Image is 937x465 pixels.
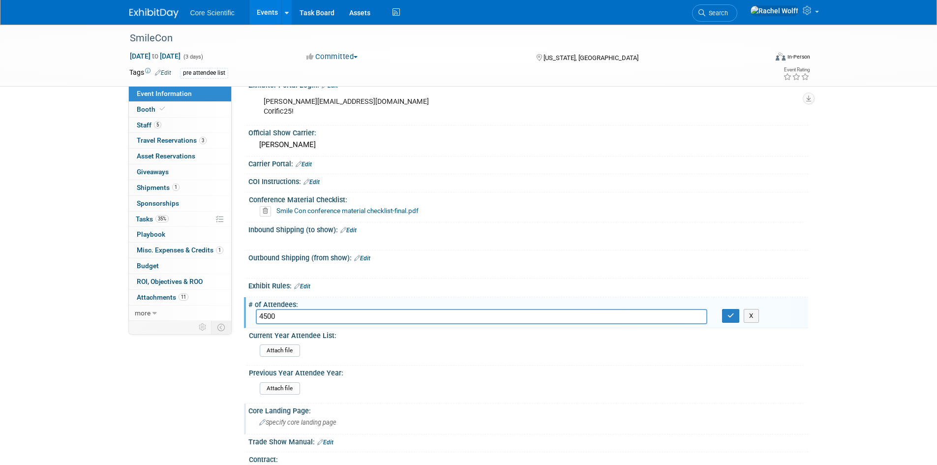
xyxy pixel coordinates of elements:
span: 1 [172,184,180,191]
div: Event Rating [783,67,810,72]
a: Search [692,4,737,22]
div: In-Person [787,53,810,61]
a: Delete attachment? [260,208,275,215]
div: pre attendee list [180,68,228,78]
a: Edit [155,69,171,76]
div: SmileCon [126,30,753,47]
a: Edit [317,439,333,446]
span: 5 [154,121,161,128]
span: Event Information [137,90,192,97]
td: Personalize Event Tab Strip [194,321,212,334]
a: Budget [129,258,231,274]
span: Travel Reservations [137,136,207,144]
a: Misc. Expenses & Credits1 [129,243,231,258]
span: Asset Reservations [137,152,195,160]
span: Search [705,9,728,17]
span: [DATE] [DATE] [129,52,181,61]
div: COI Instructions: [248,174,808,187]
a: Edit [354,255,370,262]
div: Current Year Attendee List: [249,328,804,341]
span: Booth [137,105,167,113]
a: Edit [340,227,357,234]
span: Giveaways [137,168,169,176]
span: Staff [137,121,161,129]
span: Budget [137,262,159,270]
div: [PERSON_NAME][EMAIL_ADDRESS][DOMAIN_NAME] Corific25! [257,92,700,122]
span: to [151,52,160,60]
a: Edit [294,283,310,290]
a: Booth [129,102,231,117]
span: Misc. Expenses & Credits [137,246,223,254]
span: Specify core landing page [259,419,336,426]
span: ROI, Objectives & ROO [137,278,203,285]
span: Playbook [137,230,165,238]
div: # of Attendees: [248,297,808,310]
div: Outbound Shipping (from show): [248,250,808,263]
span: Sponsorships [137,199,179,207]
a: Smile Con conference material checklist-final.pdf [276,207,419,215]
div: Previous Year Attendee Year: [249,366,804,378]
span: Core Scientific [190,9,235,17]
i: Booth reservation complete [160,106,165,112]
span: 35% [155,215,169,222]
a: Sponsorships [129,196,231,211]
a: Shipments1 [129,180,231,195]
span: Attachments [137,293,188,301]
span: [US_STATE], [GEOGRAPHIC_DATA] [544,54,638,62]
td: Tags [129,67,171,79]
span: Tasks [136,215,169,223]
div: Contract: [249,452,804,465]
a: Edit [303,179,320,186]
span: 3 [199,137,207,144]
a: Travel Reservations3 [129,133,231,148]
a: Tasks35% [129,212,231,227]
a: more [129,306,231,321]
span: (3 days) [182,54,203,60]
button: X [744,309,759,323]
a: Playbook [129,227,231,242]
div: Exhibit Rules: [248,279,808,291]
span: 11 [179,293,188,301]
img: ExhibitDay [129,8,179,18]
div: Trade Show Manual: [248,434,808,447]
img: Rachel Wolff [750,5,799,16]
a: Event Information [129,86,231,101]
a: ROI, Objectives & ROO [129,274,231,289]
a: Staff5 [129,118,231,133]
td: Toggle Event Tabs [211,321,231,334]
div: Conference Material Checklist: [249,192,804,205]
a: Edit [296,161,312,168]
a: Attachments11 [129,290,231,305]
span: 1 [216,247,223,254]
span: Shipments [137,184,180,191]
div: Event Format [709,51,811,66]
div: Carrier Portal: [248,156,808,169]
button: Committed [303,52,362,62]
span: more [135,309,151,317]
div: [PERSON_NAME] [256,137,801,153]
a: Giveaways [129,164,231,180]
img: Format-Inperson.png [776,53,786,61]
a: Asset Reservations [129,149,231,164]
div: Official Show Carrier: [248,125,808,138]
div: Inbound Shipping (to show): [248,222,808,235]
div: Core Landing Page: [248,403,808,416]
